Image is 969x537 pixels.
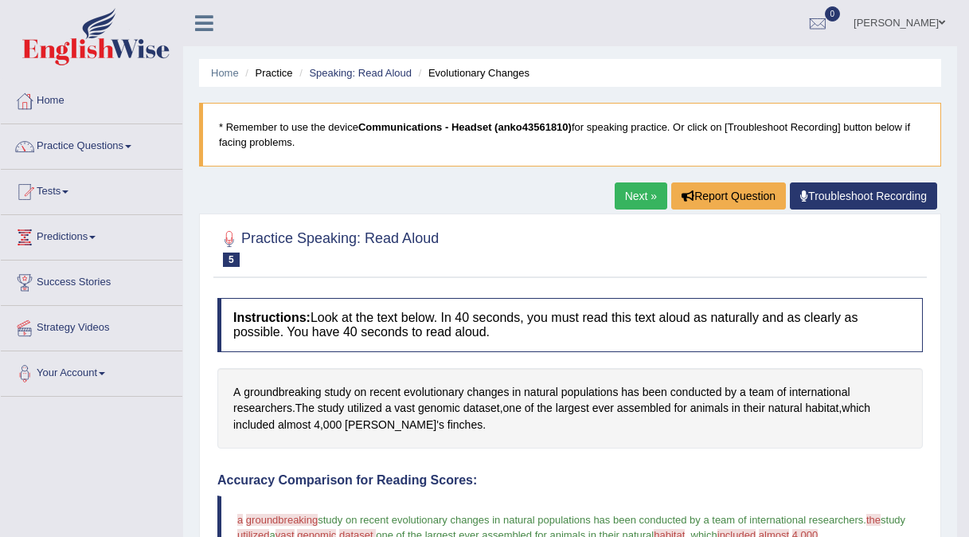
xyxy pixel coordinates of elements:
span: Click to see word definition [725,384,737,401]
span: Click to see word definition [295,400,315,417]
span: Click to see word definition [592,400,614,417]
span: Click to see word definition [233,417,275,433]
button: Report Question [671,182,786,210]
blockquote: * Remember to use the device for speaking practice. Or click on [Troubleshoot Recording] button b... [199,103,941,167]
span: Click to see word definition [621,384,639,401]
span: Click to see word definition [323,417,342,433]
span: Click to see word definition [385,400,392,417]
span: Click to see word definition [347,400,382,417]
span: Click to see word definition [324,384,350,401]
span: Click to see word definition [394,400,415,417]
a: Tests [1,170,182,210]
span: Click to see word definition [777,384,787,401]
span: Click to see word definition [463,400,500,417]
span: Click to see word definition [233,400,292,417]
span: Click to see word definition [674,400,686,417]
span: Click to see word definition [278,417,311,433]
span: Click to see word definition [314,417,320,433]
span: Click to see word definition [690,400,729,417]
span: a [237,514,243,526]
a: Troubleshoot Recording [790,182,937,210]
span: Click to see word definition [233,384,240,401]
span: Click to see word definition [805,400,838,417]
a: Speaking: Read Aloud [309,67,412,79]
span: Click to see word definition [732,400,740,417]
span: 0 [825,6,841,22]
span: Click to see word definition [789,384,850,401]
b: Instructions: [233,311,311,324]
span: Click to see word definition [768,400,803,417]
span: Click to see word definition [512,384,521,401]
span: 5 [223,253,240,267]
span: Click to see word definition [749,384,774,401]
span: groundbreaking [246,514,318,526]
span: study [881,514,905,526]
span: Click to see word definition [404,384,464,401]
a: Your Account [1,351,182,391]
span: Click to see word definition [617,400,671,417]
a: Strategy Videos [1,306,182,346]
span: Click to see word definition [369,384,400,401]
span: Click to see word definition [318,400,344,417]
a: Home [1,79,182,119]
span: Click to see word definition [524,384,558,401]
li: Evolutionary Changes [415,65,529,80]
span: Click to see word definition [740,384,746,401]
span: Click to see word definition [744,400,765,417]
a: Success Stories [1,261,182,300]
li: Practice [241,65,292,80]
span: Click to see word definition [525,400,534,417]
span: Click to see word definition [537,400,552,417]
a: Next » [615,182,667,210]
span: Click to see word definition [447,417,483,433]
span: Click to see word definition [503,400,522,417]
span: Click to see word definition [467,384,509,401]
span: Click to see word definition [345,417,444,433]
span: Click to see word definition [561,384,619,401]
h4: Look at the text below. In 40 seconds, you must read this text aloud as naturally and as clearly ... [217,298,923,351]
div: . , , , . [217,368,923,449]
span: Click to see word definition [354,384,367,401]
h4: Accuracy Comparison for Reading Scores: [217,473,923,488]
a: Practice Questions [1,124,182,164]
h2: Practice Speaking: Read Aloud [217,227,439,267]
a: Predictions [1,215,182,255]
span: the [866,514,881,526]
span: Click to see word definition [418,400,460,417]
a: Home [211,67,239,79]
span: Click to see word definition [244,384,321,401]
span: Click to see word definition [556,400,589,417]
span: Click to see word definition [643,384,667,401]
span: Click to see word definition [670,384,722,401]
b: Communications - Headset (anko43561810) [358,121,572,133]
span: Click to see word definition [842,400,870,417]
span: study on recent evolutionary changes in natural populations has been conducted by a team of inter... [318,514,866,526]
